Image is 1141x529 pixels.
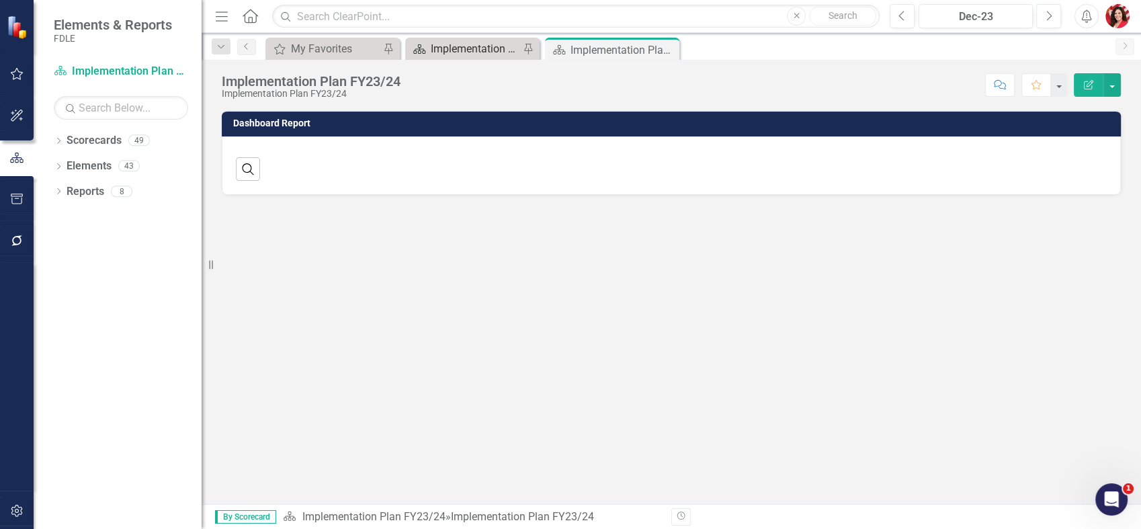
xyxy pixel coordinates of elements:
button: Dec-23 [919,4,1033,28]
span: By Scorecard [215,510,276,524]
div: My Favorites [291,40,380,57]
div: Dec-23 [923,9,1028,25]
div: Implementation Plan FY23/24 [222,74,400,89]
img: Caitlin Dawkins [1105,4,1130,28]
span: 1 [1123,483,1134,494]
span: Elements & Reports [54,17,172,33]
a: Implementation Plan FY25/26 [409,40,519,57]
span: Search [829,10,857,21]
small: FDLE [54,33,172,44]
div: Implementation Plan FY25/26 [431,40,519,57]
a: Scorecards [67,133,122,149]
a: Elements [67,159,112,174]
iframe: Intercom live chat [1095,483,1128,516]
div: Implementation Plan FY23/24 [450,510,593,523]
a: Implementation Plan FY23/24 [54,64,188,79]
div: Implementation Plan FY23/24 [570,42,676,58]
a: Reports [67,184,104,200]
img: ClearPoint Strategy [7,15,30,38]
div: 49 [128,135,150,147]
div: Implementation Plan FY23/24 [222,89,400,99]
input: Search ClearPoint... [272,5,880,28]
div: 43 [118,161,140,172]
button: Search [809,7,876,26]
a: My Favorites [269,40,380,57]
h3: Dashboard Report [233,118,1114,128]
div: » [283,510,661,525]
input: Search Below... [54,96,188,120]
div: 8 [111,186,132,197]
a: Implementation Plan FY23/24 [302,510,445,523]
